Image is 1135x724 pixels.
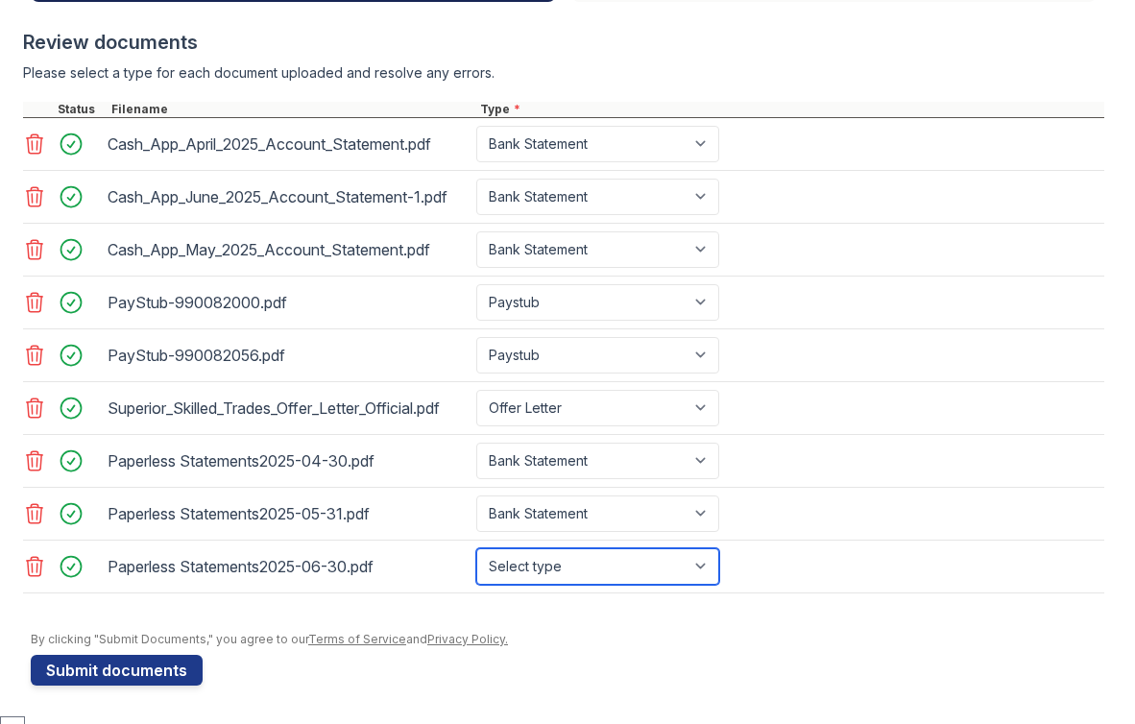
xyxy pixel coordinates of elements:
div: PayStub-990082056.pdf [108,340,469,371]
div: Cash_App_April_2025_Account_Statement.pdf [108,129,469,159]
button: Submit documents [31,655,203,686]
div: By clicking "Submit Documents," you agree to our and [31,632,1104,647]
div: Paperless Statements2025-05-31.pdf [108,498,469,529]
div: Superior_Skilled_Trades_Offer_Letter_Official.pdf [108,393,469,423]
div: Please select a type for each document uploaded and resolve any errors. [23,63,1104,83]
div: Status [54,102,108,117]
div: Cash_App_June_2025_Account_Statement-1.pdf [108,181,469,212]
div: Cash_App_May_2025_Account_Statement.pdf [108,234,469,265]
div: PayStub-990082000.pdf [108,287,469,318]
div: Paperless Statements2025-04-30.pdf [108,446,469,476]
div: Filename [108,102,476,117]
div: Type [476,102,1104,117]
a: Privacy Policy. [427,632,508,646]
div: Paperless Statements2025-06-30.pdf [108,551,469,582]
div: Review documents [23,29,1104,56]
a: Terms of Service [308,632,406,646]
